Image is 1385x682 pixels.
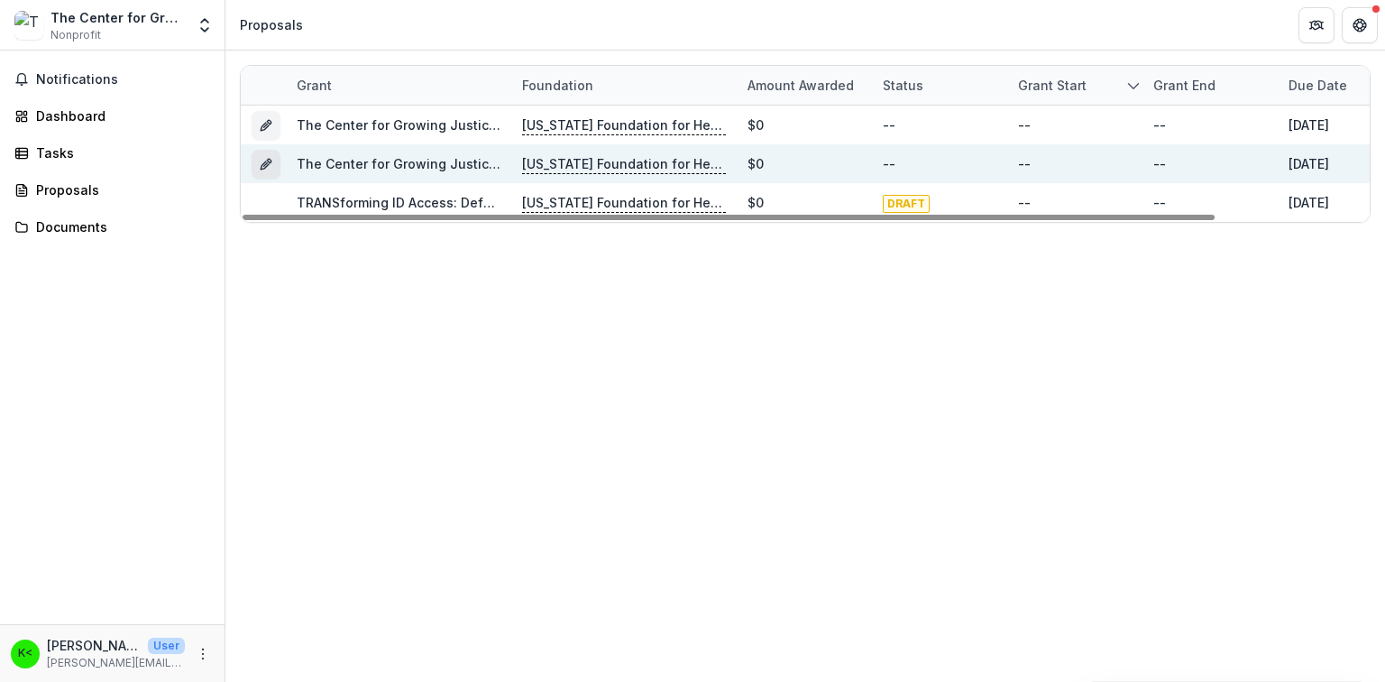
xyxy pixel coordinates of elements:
[1289,154,1329,173] div: [DATE]
[192,7,217,43] button: Open entity switcher
[748,115,764,134] div: $0
[286,66,511,105] div: Grant
[1018,115,1031,134] div: --
[50,27,101,43] span: Nonprofit
[872,66,1007,105] div: Status
[252,111,280,140] button: Grant c0732e54-ff00-4c59-af5b-3b1f053a31ac
[1289,115,1329,134] div: [DATE]
[1007,66,1142,105] div: Grant start
[511,66,737,105] div: Foundation
[7,175,217,205] a: Proposals
[522,193,726,213] p: [US_STATE] Foundation for Health
[148,638,185,654] p: User
[1153,154,1166,173] div: --
[233,12,310,38] nav: breadcrumb
[297,117,787,133] a: The Center for Growing Justice - [DATE] - [DATE] Request for Concept Papers
[252,150,280,179] button: Grant 9abf61b2-96aa-428b-a3da-43f8c4e1fd19
[883,195,930,213] span: DRAFT
[737,66,872,105] div: Amount awarded
[1126,78,1141,93] svg: sorted descending
[1153,193,1166,212] div: --
[7,212,217,242] a: Documents
[1278,76,1358,95] div: Due Date
[1342,7,1378,43] button: Get Help
[18,648,32,659] div: Keith Rose <keith@growjustice.org>
[36,143,203,162] div: Tasks
[7,138,217,168] a: Tasks
[522,154,726,174] p: [US_STATE] Foundation for Health
[1018,154,1031,173] div: --
[36,106,203,125] div: Dashboard
[748,193,764,212] div: $0
[47,655,185,671] p: [PERSON_NAME][EMAIL_ADDRESS][DOMAIN_NAME]
[36,217,203,236] div: Documents
[737,76,865,95] div: Amount awarded
[1289,193,1329,212] div: [DATE]
[297,195,1054,210] a: TRANSforming ID Access: Defending & Expanding Access to Gender Marker Changes on [US_STATE] Ident...
[883,115,895,134] div: --
[883,154,895,173] div: --
[1298,7,1335,43] button: Partners
[192,643,214,665] button: More
[7,101,217,131] a: Dashboard
[14,11,43,40] img: The Center for Growing Justice
[36,72,210,88] span: Notifications
[1018,193,1031,212] div: --
[872,76,934,95] div: Status
[47,636,141,655] p: [PERSON_NAME] <[PERSON_NAME][EMAIL_ADDRESS][DOMAIN_NAME]>
[1153,115,1166,134] div: --
[1142,66,1278,105] div: Grant end
[748,154,764,173] div: $0
[511,76,604,95] div: Foundation
[36,180,203,199] div: Proposals
[50,8,185,27] div: The Center for Growing Justice
[522,115,726,135] p: [US_STATE] Foundation for Health
[7,65,217,94] button: Notifications
[297,156,787,171] a: The Center for Growing Justice - [DATE] - [DATE] Request for Concept Papers
[286,76,343,95] div: Grant
[240,15,303,34] div: Proposals
[1007,76,1097,95] div: Grant start
[1142,76,1226,95] div: Grant end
